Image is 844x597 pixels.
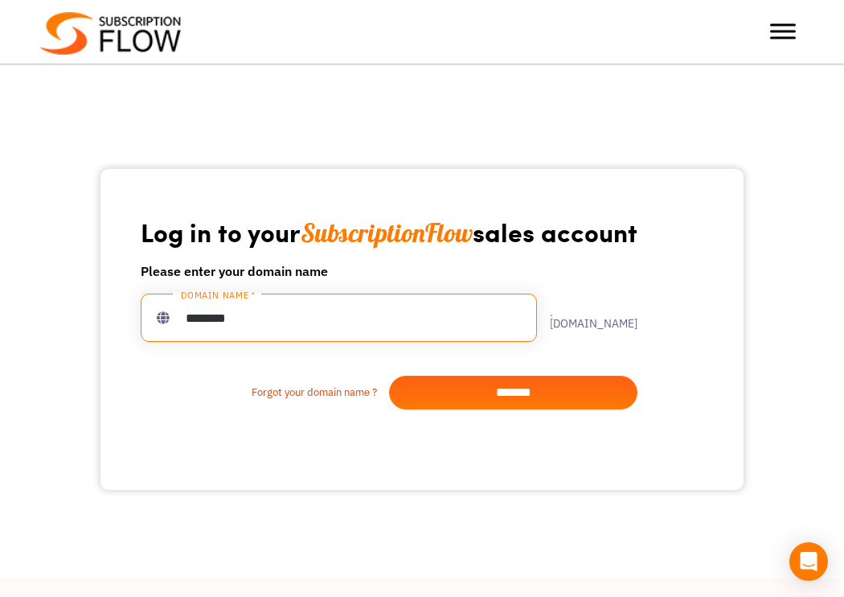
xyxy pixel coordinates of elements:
a: Forgot your domain name ? [141,385,389,401]
img: Subscriptionflow [40,12,181,55]
h1: Log in to your sales account [141,216,637,249]
h6: Please enter your domain name [141,261,637,281]
button: Toggle Menu [770,24,796,39]
div: Open Intercom Messenger [789,542,828,581]
span: SubscriptionFlow [301,216,473,249]
label: .[DOMAIN_NAME] [537,307,637,329]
